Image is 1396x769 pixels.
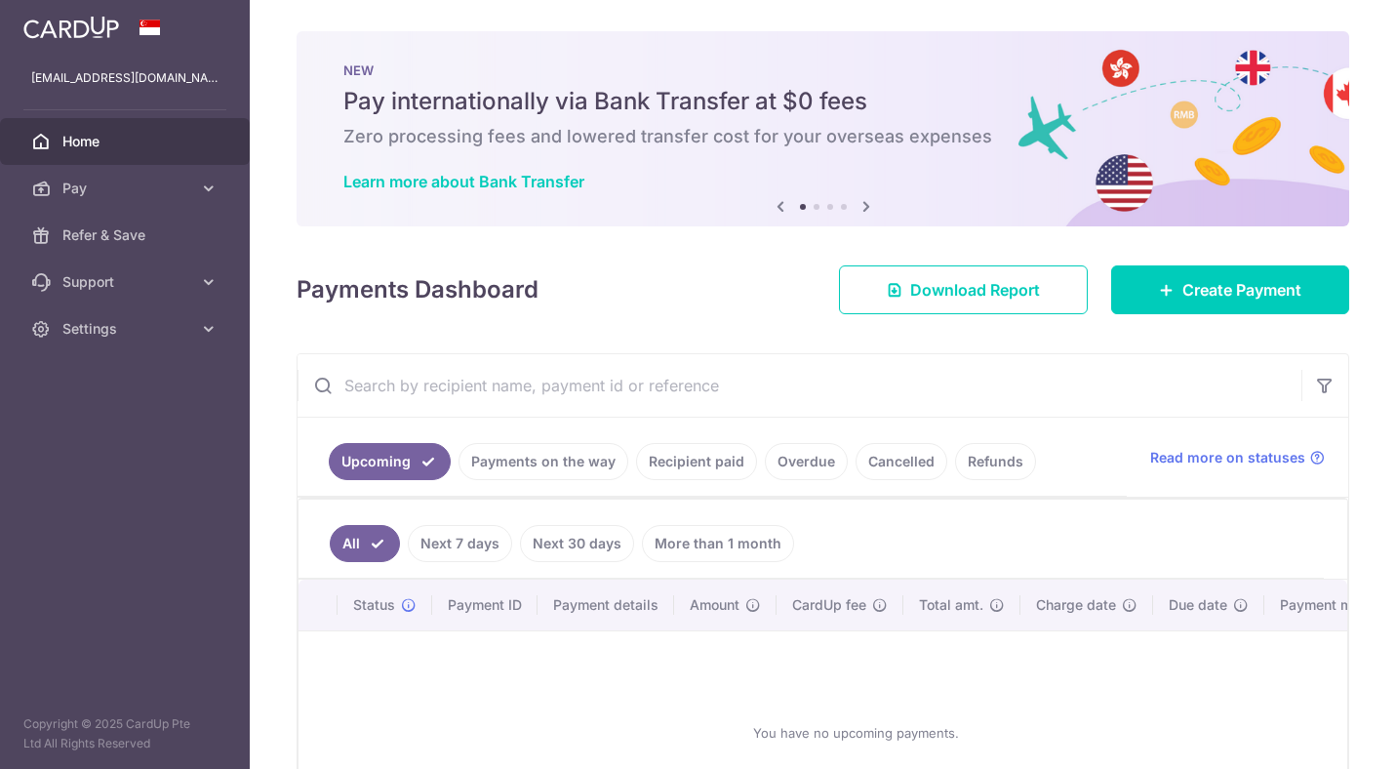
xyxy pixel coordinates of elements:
[343,172,584,191] a: Learn more about Bank Transfer
[62,225,191,245] span: Refer & Save
[330,525,400,562] a: All
[62,272,191,292] span: Support
[31,68,219,88] p: [EMAIL_ADDRESS][DOMAIN_NAME]
[1036,595,1116,615] span: Charge date
[1111,265,1349,314] a: Create Payment
[62,132,191,151] span: Home
[1169,595,1227,615] span: Due date
[642,525,794,562] a: More than 1 month
[353,595,395,615] span: Status
[343,62,1302,78] p: NEW
[298,354,1301,417] input: Search by recipient name, payment id or reference
[23,16,119,39] img: CardUp
[690,595,739,615] span: Amount
[839,265,1088,314] a: Download Report
[1150,448,1325,467] a: Read more on statuses
[1182,278,1301,302] span: Create Payment
[520,525,634,562] a: Next 30 days
[297,31,1349,226] img: Bank transfer banner
[297,272,538,307] h4: Payments Dashboard
[343,125,1302,148] h6: Zero processing fees and lowered transfer cost for your overseas expenses
[765,443,848,480] a: Overdue
[329,443,451,480] a: Upcoming
[62,319,191,339] span: Settings
[459,443,628,480] a: Payments on the way
[856,443,947,480] a: Cancelled
[408,525,512,562] a: Next 7 days
[955,443,1036,480] a: Refunds
[919,595,983,615] span: Total amt.
[910,278,1040,302] span: Download Report
[432,580,538,630] th: Payment ID
[538,580,674,630] th: Payment details
[62,179,191,198] span: Pay
[343,86,1302,117] h5: Pay internationally via Bank Transfer at $0 fees
[792,595,866,615] span: CardUp fee
[1150,448,1305,467] span: Read more on statuses
[636,443,757,480] a: Recipient paid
